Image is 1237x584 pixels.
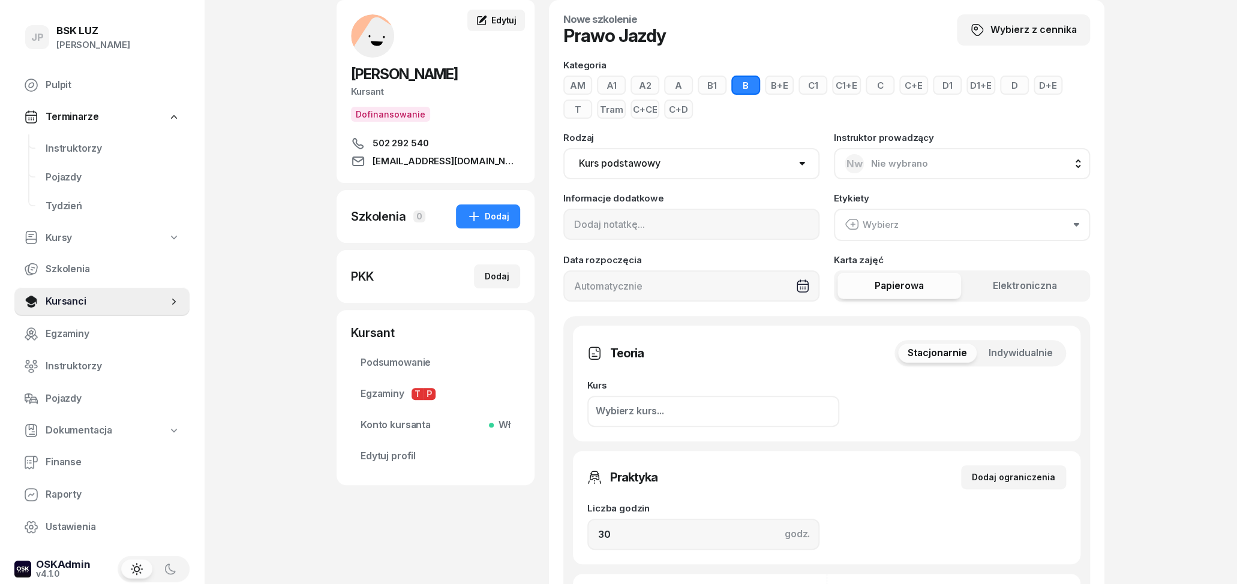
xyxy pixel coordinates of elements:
button: Stacjonarnie [898,344,977,363]
button: NwNie wybrano [834,148,1090,179]
span: P [424,388,436,400]
span: Ustawienia [46,519,180,535]
a: [EMAIL_ADDRESS][DOMAIN_NAME] [351,154,520,168]
button: Elektroniczna [963,273,1087,299]
button: AM [563,76,592,95]
div: OSKAdmin [36,559,91,570]
span: [EMAIL_ADDRESS][DOMAIN_NAME] [373,154,520,168]
div: Kursant [351,324,520,341]
span: Egzaminy [46,326,180,342]
a: EgzaminyTP [351,380,520,408]
a: Edytuj [467,10,525,31]
button: B [731,76,760,95]
span: Wybierz z cennika [990,22,1077,38]
button: D [1000,76,1029,95]
span: 502 292 540 [373,136,428,150]
span: Wł [494,417,511,433]
span: Dokumentacja [46,423,112,438]
div: Szkolenia [351,208,406,225]
a: Egzaminy [14,320,190,348]
button: C+E [899,76,928,95]
h1: Prawo Jazdy [563,25,666,46]
a: Terminarze [14,103,190,131]
a: Instruktorzy [36,134,190,163]
button: B1 [698,76,726,95]
a: Edytuj profil [351,442,520,471]
button: D1 [933,76,962,95]
div: [PERSON_NAME] [56,37,130,53]
span: Tydzień [46,198,180,214]
button: A2 [630,76,659,95]
button: B+E [765,76,794,95]
a: Tydzień [36,192,190,221]
span: Konto kursanta [361,417,511,433]
span: Nw [846,159,863,169]
span: Nie wybrano [871,158,928,169]
button: Tram [597,100,626,119]
span: Kursy [46,230,72,246]
button: D1+E [966,76,995,95]
span: T [412,388,424,400]
h3: Teoria [610,344,644,363]
button: C+CE [630,100,659,119]
a: Finanse [14,448,190,477]
span: Edytuj profil [361,448,511,464]
span: 0 [413,210,425,222]
button: A1 [597,76,626,95]
a: Dokumentacja [14,417,190,444]
a: Kursy [14,224,190,252]
button: Dodaj ograniczenia [961,465,1066,489]
a: Kursanci [14,287,190,316]
div: Dodaj ograniczenia [972,470,1055,484]
span: Instruktorzy [46,359,180,374]
span: Terminarze [46,109,98,125]
button: Indywidualnie [979,344,1062,363]
a: Pulpit [14,71,190,100]
a: Raporty [14,480,190,509]
a: Ustawienia [14,513,190,541]
span: Finanse [46,454,180,470]
div: Dodaj [467,209,509,224]
span: Kursanci [46,294,168,309]
button: T [563,100,592,119]
a: 502 292 540 [351,136,520,150]
a: Szkolenia [14,255,190,284]
button: C [866,76,894,95]
span: Pojazdy [46,170,180,185]
button: C1 [798,76,827,95]
div: Kursant [351,84,520,100]
button: A [664,76,693,95]
span: Egzaminy [361,386,511,402]
input: Dodaj notatkę... [563,209,819,240]
span: Indywidualnie [989,345,1053,361]
button: Wybierz z cennika [957,14,1090,46]
span: Pulpit [46,77,180,93]
span: [PERSON_NAME] [351,65,458,83]
button: Papierowa [837,273,961,299]
div: v4.1.0 [36,570,91,578]
span: Instruktorzy [46,141,180,156]
button: Dofinansowanie [351,107,430,122]
div: PKK [351,268,374,285]
img: logo-xs-dark@2x.png [14,561,31,577]
h3: Praktyka [610,468,657,487]
span: Raporty [46,487,180,502]
span: Papierowa [875,278,924,294]
span: JP [31,32,44,43]
button: C1+E [832,76,861,95]
span: Pojazdy [46,391,180,407]
button: Wybierz [834,209,1090,241]
span: Podsumowanie [361,355,511,371]
span: Szkolenia [46,261,180,277]
button: C+D [664,100,693,119]
a: Pojazdy [36,163,190,192]
a: Pojazdy [14,384,190,413]
button: Dodaj [474,264,520,288]
a: Instruktorzy [14,352,190,381]
div: Wybierz kurs... [596,404,664,419]
a: Konto kursantaWł [351,411,520,439]
div: BSK LUZ [56,26,130,36]
span: Stacjonarnie [908,345,967,361]
div: Dodaj [485,269,509,284]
